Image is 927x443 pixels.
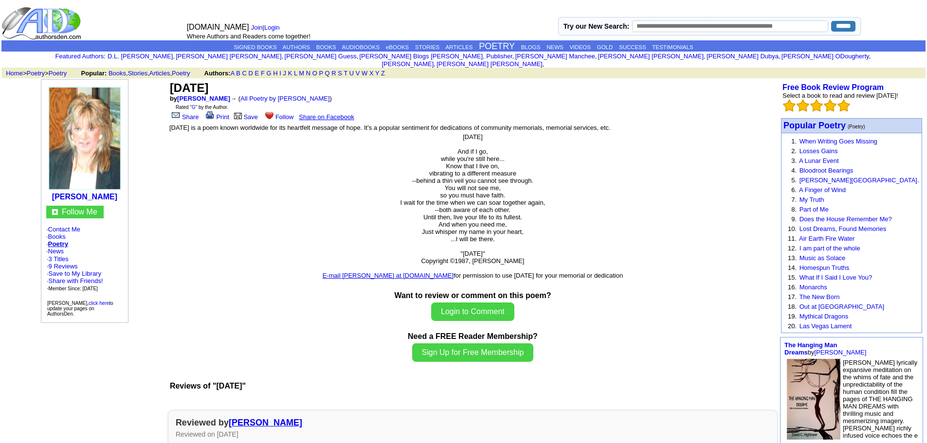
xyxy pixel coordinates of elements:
a: 9 Reviews [49,263,78,270]
font: 5. [791,177,797,184]
font: [PERSON_NAME], to update your pages on AuthorsDen. [47,301,113,317]
a: [PERSON_NAME] [PERSON_NAME] [598,53,704,60]
font: 2. [791,147,797,155]
a: BLOGS [521,44,541,50]
img: print.gif [206,111,214,119]
a: POETRY [479,41,515,51]
font: · · · · [46,226,123,292]
font: by [784,341,866,356]
a: GOLD [597,44,613,50]
a: E [255,70,259,77]
a: Follow [263,113,294,121]
div: Reviewed by [176,418,770,428]
font: 7. [791,196,797,203]
a: Poetry [27,70,45,77]
a: [PERSON_NAME] [PERSON_NAME] [176,53,281,60]
font: , , , , , , , , , , [108,53,872,68]
a: [PERSON_NAME] [PERSON_NAME] [436,60,542,68]
font: Where Authors and Readers come together! [187,33,310,40]
a: Monarchs [800,284,827,291]
font: > > [2,70,79,77]
font: → ( ) [230,95,332,102]
img: bigemptystars.png [783,99,796,112]
a: Popular Poetry [783,122,846,130]
a: W [362,70,367,77]
a: Homespun Truths [800,264,850,271]
a: B [236,70,240,77]
a: K [288,70,292,77]
img: share_page.gif [172,111,180,119]
a: G [266,70,271,77]
a: [PERSON_NAME] Guess [285,53,357,60]
a: V [356,70,360,77]
font: 13. [788,254,797,262]
button: Login to Comment [431,302,514,321]
a: All Poetry by [PERSON_NAME] [240,95,330,102]
a: [PERSON_NAME] ODougherty [782,53,869,60]
a: SIGNED BOOKS [234,44,276,50]
a: N [306,70,310,77]
font: Member Since: [DATE] [49,286,98,291]
font: Reviews of "[DATE]" [170,382,246,390]
button: Sign Up for Free Membership [412,343,534,362]
a: J [283,70,287,77]
a: [PERSON_NAME] Blogs [PERSON_NAME], Publisher [360,53,512,60]
a: The Hanging Man Dreams [784,341,837,356]
a: Home [6,70,23,77]
a: C [242,70,247,77]
b: Authors: [204,70,231,77]
font: 14. [788,264,797,271]
font: [DATE] is a poem known worldwide for its heartfelt message of hope. It's a popular sentiment for ... [169,124,611,131]
a: Featured Authors [55,53,104,60]
a: Contact Me [48,226,80,233]
font: i [358,54,359,59]
img: logo_ad.gif [1,6,83,40]
a: Share with Friends! [49,277,103,284]
font: 6. [791,186,797,194]
font: 17. [788,293,797,301]
a: F [261,70,265,77]
a: Poetry [172,70,190,77]
a: Save [233,113,258,121]
font: i [283,54,284,59]
a: Share on Facebook [299,113,354,121]
a: Las Vegas Lament [800,322,852,330]
a: Stories [128,70,147,77]
font: i [175,54,176,59]
a: AUTHORS [283,44,310,50]
a: A [231,70,235,77]
a: BOOKS [316,44,336,50]
font: | [251,24,283,31]
a: U [349,70,354,77]
a: NEWS [546,44,563,50]
font: 20. [788,322,797,330]
a: O [312,70,317,77]
a: [PERSON_NAME] [382,60,434,68]
a: STORIES [415,44,439,50]
a: Free Book Review Program [782,83,884,91]
a: Lost Dreams, Found Memories [800,225,886,232]
a: Y [375,70,379,77]
font: , , , [81,70,394,77]
a: Q [325,70,330,77]
a: Sign Up for Free Membership [412,348,534,356]
font: [PERSON_NAME] lyrically expansive meditation on the whims of fate and the unpredictability of the... [843,359,918,439]
b: Need a FREE Reader Membership? [408,332,538,340]
a: Losses Gains [800,147,838,155]
font: 11. [788,235,797,242]
font: : [55,53,106,60]
b: [PERSON_NAME] [52,193,117,201]
a: Login [264,24,280,31]
a: Out at [GEOGRAPHIC_DATA] [800,303,884,310]
a: [PERSON_NAME] Manchee [515,53,595,60]
font: 18. [788,303,797,310]
a: The New Born [799,293,839,301]
a: TESTIMONIALS [652,44,693,50]
div: Reviewed on [DATE] [176,430,770,438]
a: R [331,70,336,77]
a: Mythical Dragons [800,313,848,320]
font: Popular Poetry [783,121,846,130]
a: Bloodroot Bearings [800,167,854,174]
